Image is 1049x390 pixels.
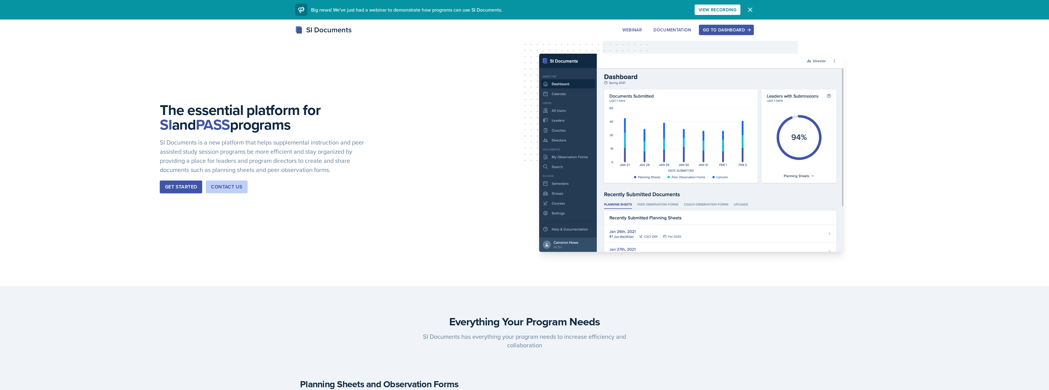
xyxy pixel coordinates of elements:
[165,183,197,191] div: Get Started
[295,24,352,35] div: SI Documents
[311,6,502,13] span: Big news! We've just had a webinar to demonstrate how programs can use SI Documents.
[407,332,642,349] p: SI Documents has everything your program needs to increase efficiency and collaboration
[160,181,202,193] button: Get Started
[653,27,691,32] div: Documentation
[650,25,695,35] button: Documentation
[211,183,242,191] div: Contact Us
[699,25,754,35] button: Go to Dashboard
[699,7,736,12] div: View Recording
[300,315,749,327] h3: Everything Your Program Needs
[622,27,642,32] div: Webinar
[703,27,750,32] div: Go to Dashboard
[695,5,740,15] button: View Recording
[618,25,646,35] button: Webinar
[206,181,248,193] button: Contact Us
[300,379,520,390] h4: Planning Sheets and Observation Forms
